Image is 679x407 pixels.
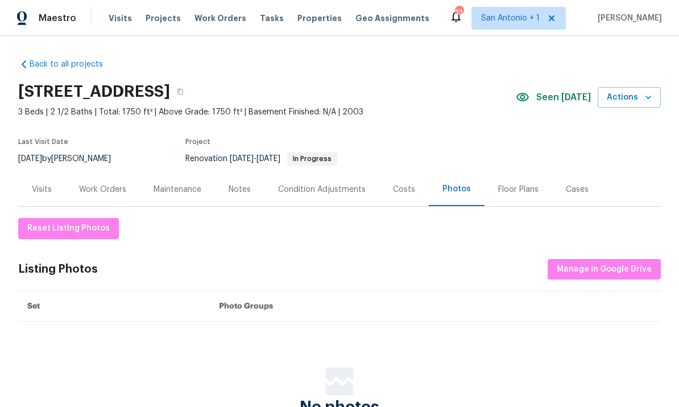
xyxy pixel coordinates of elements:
[355,13,429,24] span: Geo Assignments
[39,13,76,24] span: Maestro
[229,184,251,195] div: Notes
[288,155,336,162] span: In Progress
[278,184,366,195] div: Condition Adjustments
[154,184,201,195] div: Maintenance
[18,106,516,118] span: 3 Beds | 2 1/2 Baths | Total: 1750 ft² | Above Grade: 1750 ft² | Basement Finished: N/A | 2003
[18,218,119,239] button: Reset Listing Photos
[185,155,337,163] span: Renovation
[455,7,463,18] div: 33
[481,13,540,24] span: San Antonio + 1
[230,155,280,163] span: -
[170,81,191,102] button: Copy Address
[548,259,661,280] button: Manage in Google Drive
[593,13,662,24] span: [PERSON_NAME]
[32,184,52,195] div: Visits
[18,291,210,322] th: Set
[18,264,98,275] div: Listing Photos
[27,221,110,236] span: Reset Listing Photos
[536,92,591,103] span: Seen [DATE]
[18,138,68,145] span: Last Visit Date
[185,138,210,145] span: Project
[557,262,652,277] span: Manage in Google Drive
[18,152,125,166] div: by [PERSON_NAME]
[607,91,652,105] span: Actions
[210,291,661,322] th: Photo Groups
[256,155,280,163] span: [DATE]
[260,14,284,22] span: Tasks
[18,155,42,163] span: [DATE]
[498,184,539,195] div: Floor Plans
[109,13,132,24] span: Visits
[194,13,246,24] span: Work Orders
[79,184,126,195] div: Work Orders
[442,183,471,195] div: Photos
[297,13,342,24] span: Properties
[566,184,589,195] div: Cases
[18,59,127,70] a: Back to all projects
[18,86,170,97] h2: [STREET_ADDRESS]
[598,87,661,108] button: Actions
[393,184,415,195] div: Costs
[146,13,181,24] span: Projects
[230,155,254,163] span: [DATE]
